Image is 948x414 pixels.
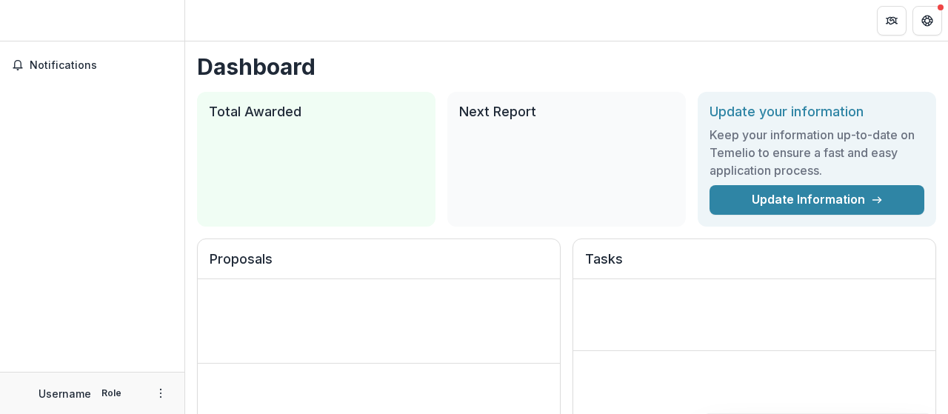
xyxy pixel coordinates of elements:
[210,251,548,279] h2: Proposals
[30,59,173,72] span: Notifications
[710,185,924,215] a: Update Information
[710,126,924,179] h3: Keep your information up-to-date on Temelio to ensure a fast and easy application process.
[912,6,942,36] button: Get Help
[710,104,924,120] h2: Update your information
[585,251,924,279] h2: Tasks
[39,386,91,401] p: Username
[197,53,936,80] h1: Dashboard
[459,104,674,120] h2: Next Report
[152,384,170,402] button: More
[6,53,178,77] button: Notifications
[97,387,126,400] p: Role
[877,6,907,36] button: Partners
[209,104,424,120] h2: Total Awarded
